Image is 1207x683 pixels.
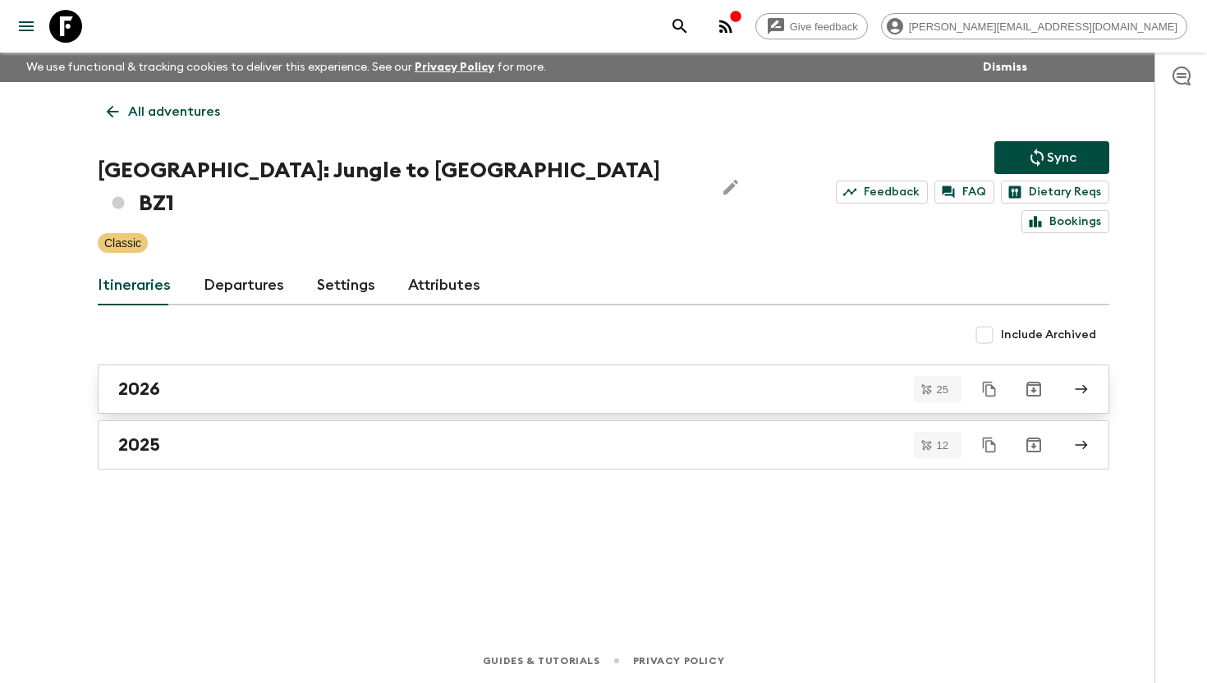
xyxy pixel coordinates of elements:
[663,10,696,43] button: search adventures
[1001,327,1096,343] span: Include Archived
[836,181,928,204] a: Feedback
[881,13,1187,39] div: [PERSON_NAME][EMAIL_ADDRESS][DOMAIN_NAME]
[927,440,958,451] span: 12
[934,181,994,204] a: FAQ
[979,56,1031,79] button: Dismiss
[20,53,553,82] p: We use functional & tracking cookies to deliver this experience. See our for more.
[10,10,43,43] button: menu
[1017,373,1050,406] button: Archive
[755,13,868,39] a: Give feedback
[975,430,1004,460] button: Duplicate
[975,374,1004,404] button: Duplicate
[1021,210,1109,233] a: Bookings
[98,154,701,220] h1: [GEOGRAPHIC_DATA]: Jungle to [GEOGRAPHIC_DATA] BZ1
[927,384,958,395] span: 25
[633,652,724,670] a: Privacy Policy
[98,266,171,305] a: Itineraries
[781,21,867,33] span: Give feedback
[1017,429,1050,461] button: Archive
[104,235,141,251] p: Classic
[408,266,480,305] a: Attributes
[317,266,375,305] a: Settings
[128,102,220,121] p: All adventures
[98,364,1109,414] a: 2026
[98,95,229,128] a: All adventures
[415,62,494,73] a: Privacy Policy
[98,420,1109,470] a: 2025
[1047,148,1076,167] p: Sync
[900,21,1186,33] span: [PERSON_NAME][EMAIL_ADDRESS][DOMAIN_NAME]
[204,266,284,305] a: Departures
[118,378,160,400] h2: 2026
[714,154,747,220] button: Edit Adventure Title
[1001,181,1109,204] a: Dietary Reqs
[483,652,600,670] a: Guides & Tutorials
[994,141,1109,174] button: Sync adventure departures to the booking engine
[118,434,160,456] h2: 2025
